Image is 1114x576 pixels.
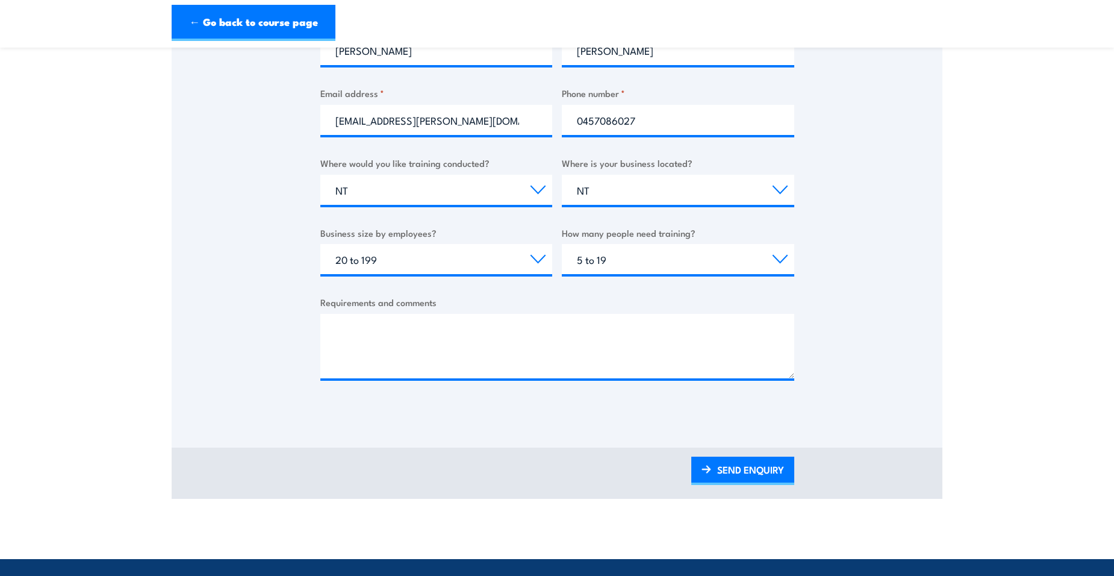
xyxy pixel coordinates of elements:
[562,156,794,170] label: Where is your business located?
[562,86,794,100] label: Phone number
[320,86,553,100] label: Email address
[172,5,335,41] a: ← Go back to course page
[320,156,553,170] label: Where would you like training conducted?
[691,457,794,485] a: SEND ENQUIRY
[320,295,794,309] label: Requirements and comments
[562,226,794,240] label: How many people need training?
[320,226,553,240] label: Business size by employees?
